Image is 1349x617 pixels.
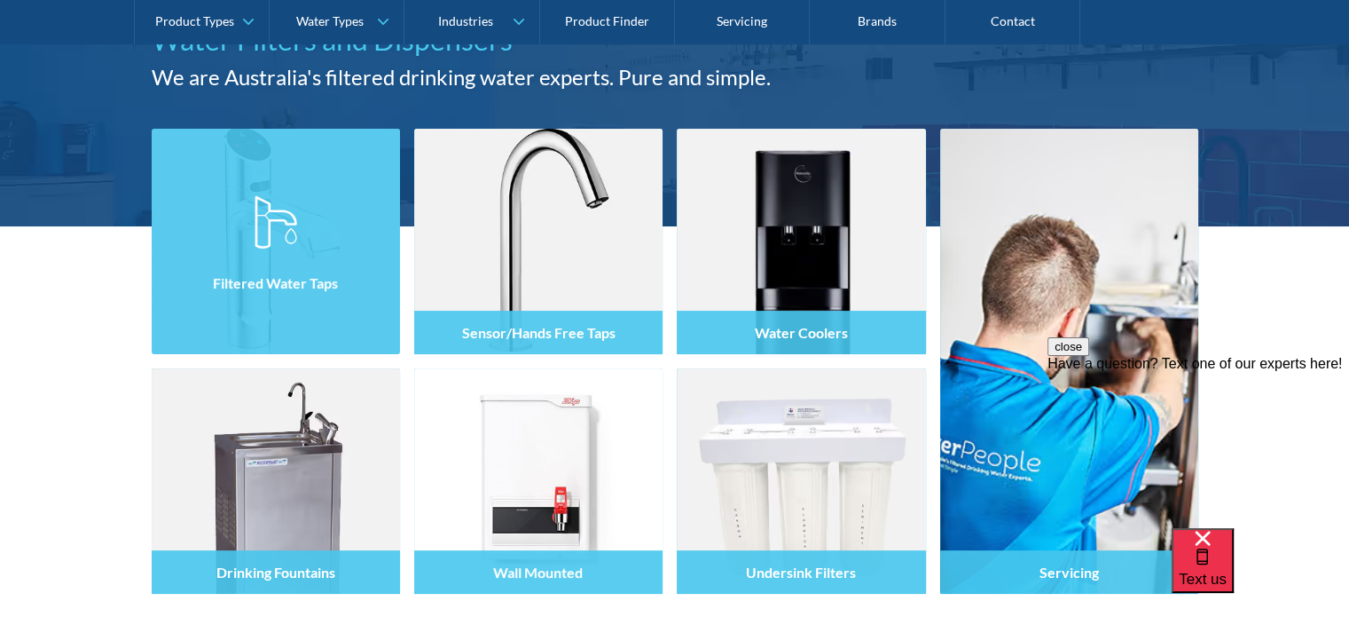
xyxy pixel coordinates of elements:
iframe: podium webchat widget prompt [1047,337,1349,550]
iframe: podium webchat widget bubble [1172,528,1349,617]
h4: Drinking Fountains [216,564,335,581]
img: Wall Mounted [414,368,663,594]
img: Undersink Filters [677,368,925,594]
h4: Wall Mounted [493,564,583,581]
div: Water Types [296,14,364,29]
a: Servicing [940,129,1198,594]
img: Water Coolers [677,129,925,354]
h4: Servicing [1039,564,1099,581]
h4: Sensor/Hands Free Taps [461,324,615,341]
img: Sensor/Hands Free Taps [414,129,663,354]
div: Industries [437,14,492,29]
img: Drinking Fountains [152,368,400,594]
h4: Undersink Filters [746,564,856,581]
h4: Filtered Water Taps [213,274,338,291]
img: Filtered Water Taps [152,129,400,354]
div: Product Types [155,14,234,29]
h4: Water Coolers [755,324,848,341]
